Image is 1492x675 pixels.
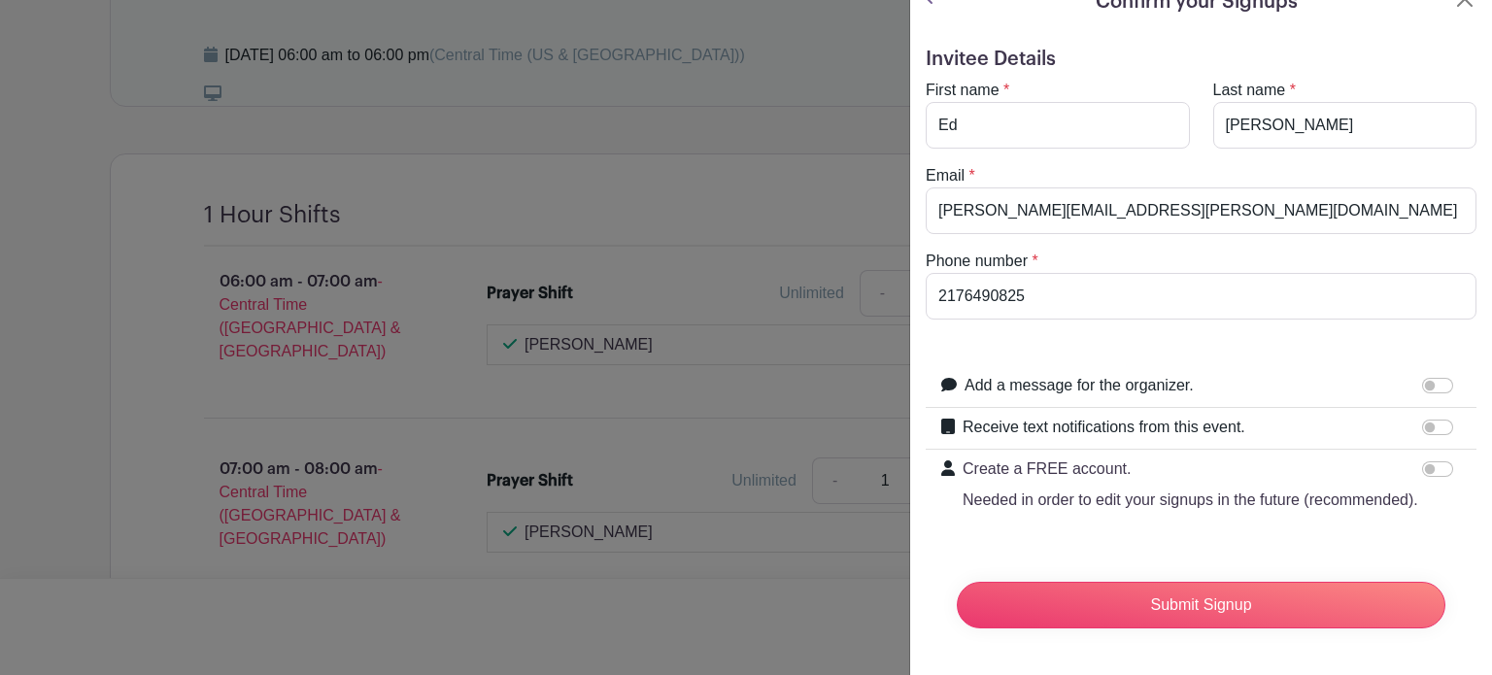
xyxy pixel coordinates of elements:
[957,582,1445,628] input: Submit Signup
[926,250,1028,273] label: Phone number
[963,457,1418,481] p: Create a FREE account.
[926,164,965,187] label: Email
[1213,79,1286,102] label: Last name
[963,416,1245,439] label: Receive text notifications from this event.
[963,489,1418,512] p: Needed in order to edit your signups in the future (recommended).
[926,79,1000,102] label: First name
[965,374,1194,397] label: Add a message for the organizer.
[926,48,1476,71] h5: Invitee Details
